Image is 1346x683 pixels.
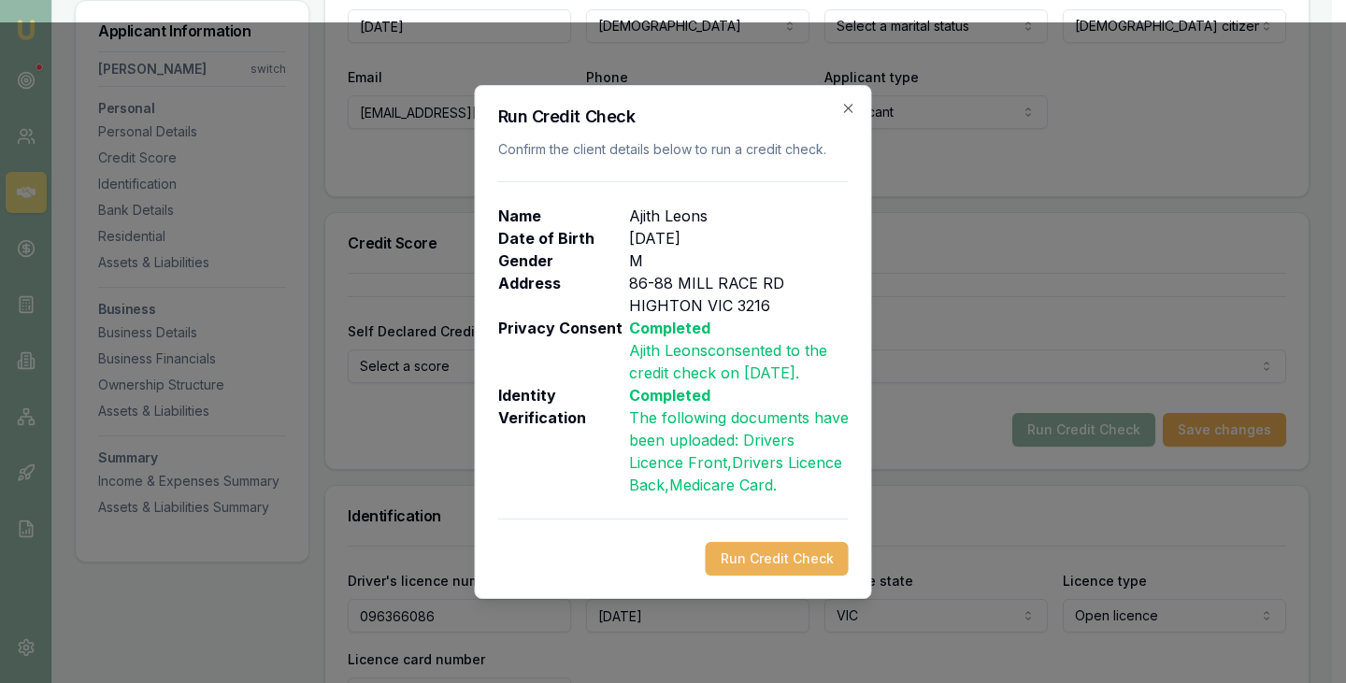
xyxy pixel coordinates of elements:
p: Name [498,205,629,227]
p: M [629,249,643,272]
p: Identity Verification [498,384,629,496]
span: , Medicare Card [665,476,773,494]
p: Confirm the client details below to run a credit check. [498,140,849,159]
p: Privacy Consent [498,317,629,384]
p: The following documents have been uploaded: . [629,406,849,496]
h2: Run Credit Check [498,108,849,125]
p: Completed [629,317,849,339]
p: 86-88 MILL RACE RD HIGHTON VIC 3216 [629,272,849,317]
p: [DATE] [629,227,680,249]
p: Completed [629,384,849,406]
p: Gender [498,249,629,272]
p: Date of Birth [498,227,629,249]
p: Ajith Leons consented to the credit check on [DATE] . [629,339,849,384]
p: Address [498,272,629,317]
p: Ajith Leons [629,205,708,227]
span: , Drivers Licence Back [629,453,842,494]
button: Run Credit Check [706,542,849,576]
